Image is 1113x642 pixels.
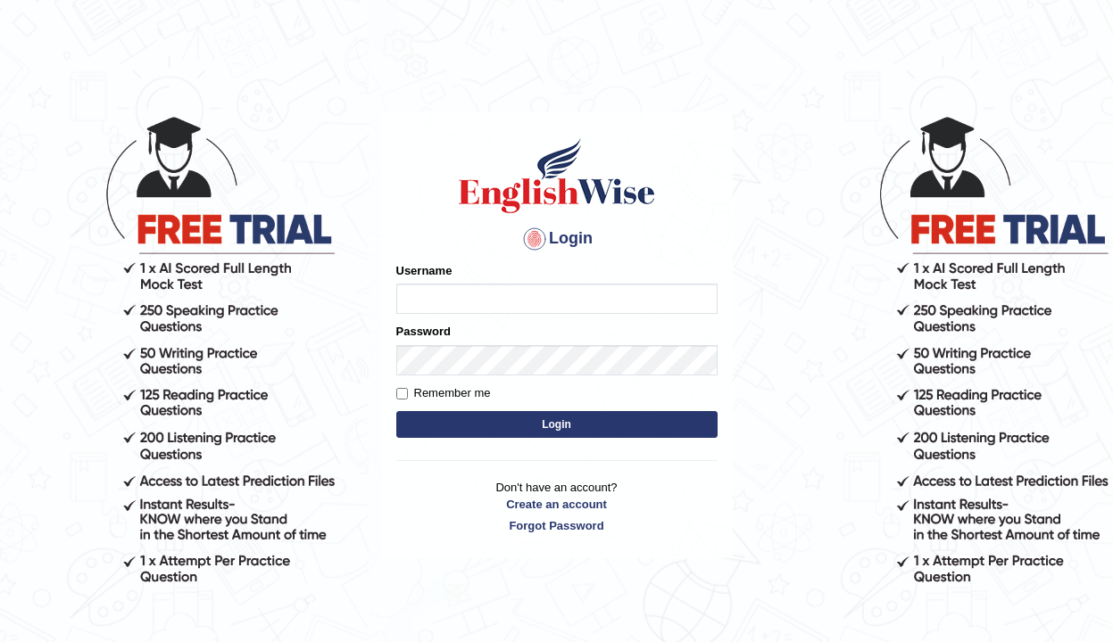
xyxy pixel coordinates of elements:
p: Don't have an account? [396,479,718,534]
a: Create an account [396,496,718,513]
label: Password [396,323,451,340]
label: Remember me [396,384,491,402]
img: Logo of English Wise sign in for intelligent practice with AI [455,136,659,216]
button: Login [396,411,718,438]
h4: Login [396,225,718,253]
label: Username [396,262,453,279]
input: Remember me [396,388,408,399]
a: Forgot Password [396,517,718,534]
